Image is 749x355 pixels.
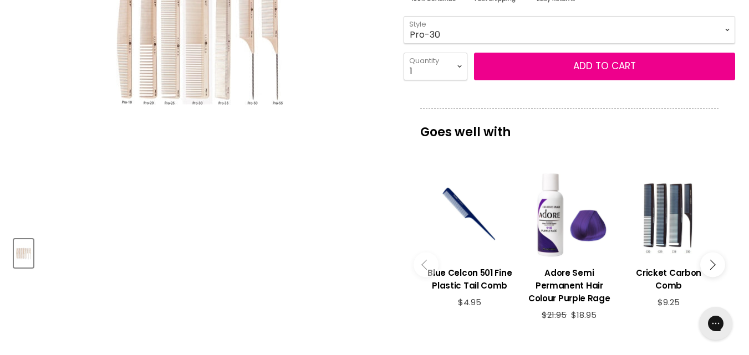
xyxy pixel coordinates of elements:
[474,53,735,80] button: Add to cart
[542,309,567,321] span: $21.95
[426,266,514,292] h3: Blue Celcon 501 Fine Plastic Tail Comb
[573,59,636,73] span: Add to cart
[12,236,387,267] div: Product thumbnails
[458,296,481,308] span: $4.95
[525,266,613,305] h3: Adore Semi Permanent Hair Colour Purple Rage
[14,239,33,267] button: Cricket Silkomb
[624,258,712,297] a: View product:Cricket Carbon Comb
[658,296,680,308] span: $9.25
[571,309,597,321] span: $18.95
[420,108,719,145] p: Goes well with
[694,303,738,344] iframe: Gorgias live chat messenger
[426,258,514,297] a: View product:Blue Celcon 501 Fine Plastic Tail Comb
[404,53,467,80] select: Quantity
[624,266,712,292] h3: Cricket Carbon Comb
[15,240,32,266] img: Cricket Silkomb
[525,258,613,310] a: View product:Adore Semi Permanent Hair Colour Purple Rage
